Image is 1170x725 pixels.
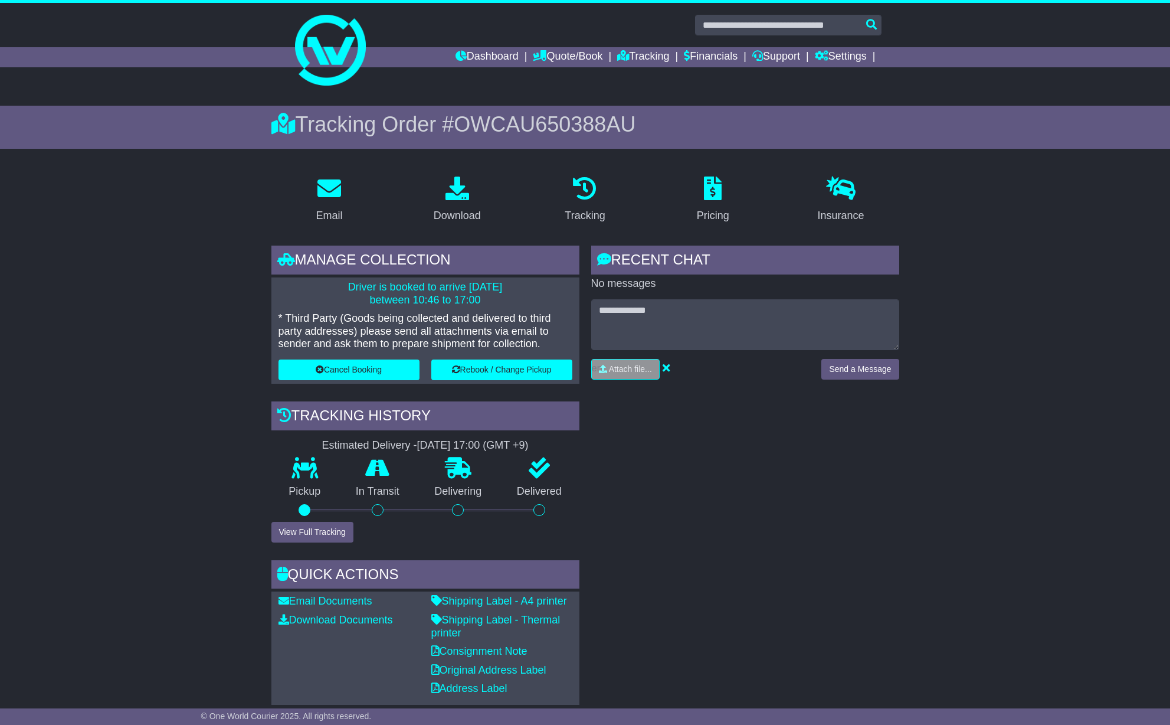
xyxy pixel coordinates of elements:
[278,595,372,607] a: Email Documents
[431,614,561,639] a: Shipping Label - Thermal printer
[278,614,393,626] a: Download Documents
[431,645,527,657] a: Consignment Note
[278,281,572,306] p: Driver is booked to arrive [DATE] between 10:46 to 17:00
[815,47,867,67] a: Settings
[271,522,353,543] button: View Full Tracking
[271,112,899,137] div: Tracking Order #
[533,47,602,67] a: Quote/Book
[818,208,864,224] div: Insurance
[557,172,612,228] a: Tracking
[271,439,579,452] div: Estimated Delivery -
[752,47,800,67] a: Support
[591,246,899,277] div: RECENT CHAT
[431,664,546,676] a: Original Address Label
[417,439,529,452] div: [DATE] 17:00 (GMT +9)
[431,360,572,380] button: Rebook / Change Pickup
[821,359,899,380] button: Send a Message
[426,172,489,228] a: Download
[338,485,417,498] p: In Transit
[417,485,500,498] p: Delivering
[308,172,350,228] a: Email
[434,208,481,224] div: Download
[278,312,572,351] p: * Third Party (Goods being collected and delivered to third party addresses) please send all atta...
[810,172,872,228] a: Insurance
[455,47,519,67] a: Dashboard
[271,560,579,592] div: Quick Actions
[591,277,899,290] p: No messages
[697,208,729,224] div: Pricing
[454,112,635,136] span: OWCAU650388AU
[201,711,372,721] span: © One World Courier 2025. All rights reserved.
[278,360,420,380] button: Cancel Booking
[617,47,669,67] a: Tracking
[271,246,579,277] div: Manage collection
[689,172,737,228] a: Pricing
[271,401,579,433] div: Tracking history
[499,485,579,498] p: Delivered
[271,485,339,498] p: Pickup
[684,47,738,67] a: Financials
[565,208,605,224] div: Tracking
[316,208,342,224] div: Email
[431,682,507,694] a: Address Label
[431,595,567,607] a: Shipping Label - A4 printer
